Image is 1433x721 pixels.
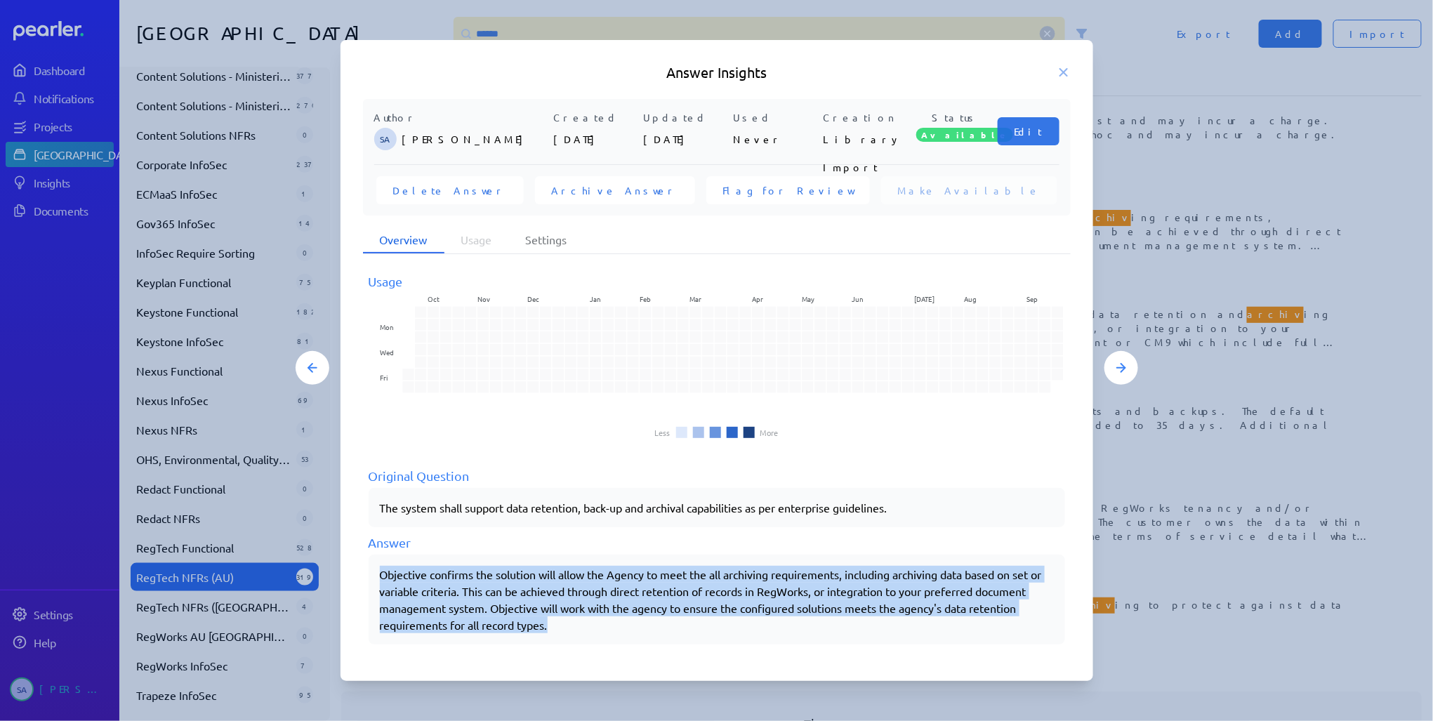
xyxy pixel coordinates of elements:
button: Next Answer [1104,351,1138,385]
text: Sep [1029,293,1040,304]
text: Fri [380,372,388,383]
span: Flag for Review [723,183,853,197]
button: Flag for Review [706,176,870,204]
span: Archive Answer [552,183,678,197]
text: Apr [753,293,764,304]
text: [DATE] [916,293,936,304]
text: Feb [640,293,652,304]
li: More [760,428,779,437]
span: Available [916,128,1013,142]
text: Wed [380,347,394,357]
li: Overview [363,227,444,253]
div: Objective confirms the solution will allow the Agency to meet the all archiving requirements, inc... [380,566,1054,633]
li: Less [655,428,671,437]
p: Never [734,125,818,153]
p: [DATE] [644,125,728,153]
div: Usage [369,272,1065,291]
span: Make Available [898,183,1041,197]
text: Nov [477,293,490,304]
text: Jun [853,293,865,304]
p: Used [734,110,818,125]
text: Jan [590,293,602,304]
p: [PERSON_NAME] [402,125,548,153]
text: Aug [965,293,978,304]
button: Delete Answer [376,176,524,204]
p: Creation [824,110,908,125]
li: Settings [509,227,584,253]
h5: Answer Insights [363,62,1071,82]
text: Mar [690,293,702,304]
p: Created [554,110,638,125]
button: Edit [998,117,1059,145]
p: Updated [644,110,728,125]
text: Oct [428,293,440,304]
li: Usage [444,227,509,253]
button: Make Available [881,176,1057,204]
span: Delete Answer [393,183,507,197]
p: Status [913,110,998,125]
text: May [803,293,816,304]
text: Dec [527,293,539,304]
button: Archive Answer [535,176,695,204]
p: Library Import [824,125,908,153]
div: Answer [369,533,1065,552]
p: The system shall support data retention, back-up and archival capabilities as per enterprise guid... [380,499,1054,516]
div: Original Question [369,466,1065,485]
button: Previous Answer [296,351,329,385]
text: Mon [380,322,394,332]
span: Edit [1015,124,1043,138]
span: Steve Ackermann [374,128,397,150]
p: [DATE] [554,125,638,153]
p: Author [374,110,548,125]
